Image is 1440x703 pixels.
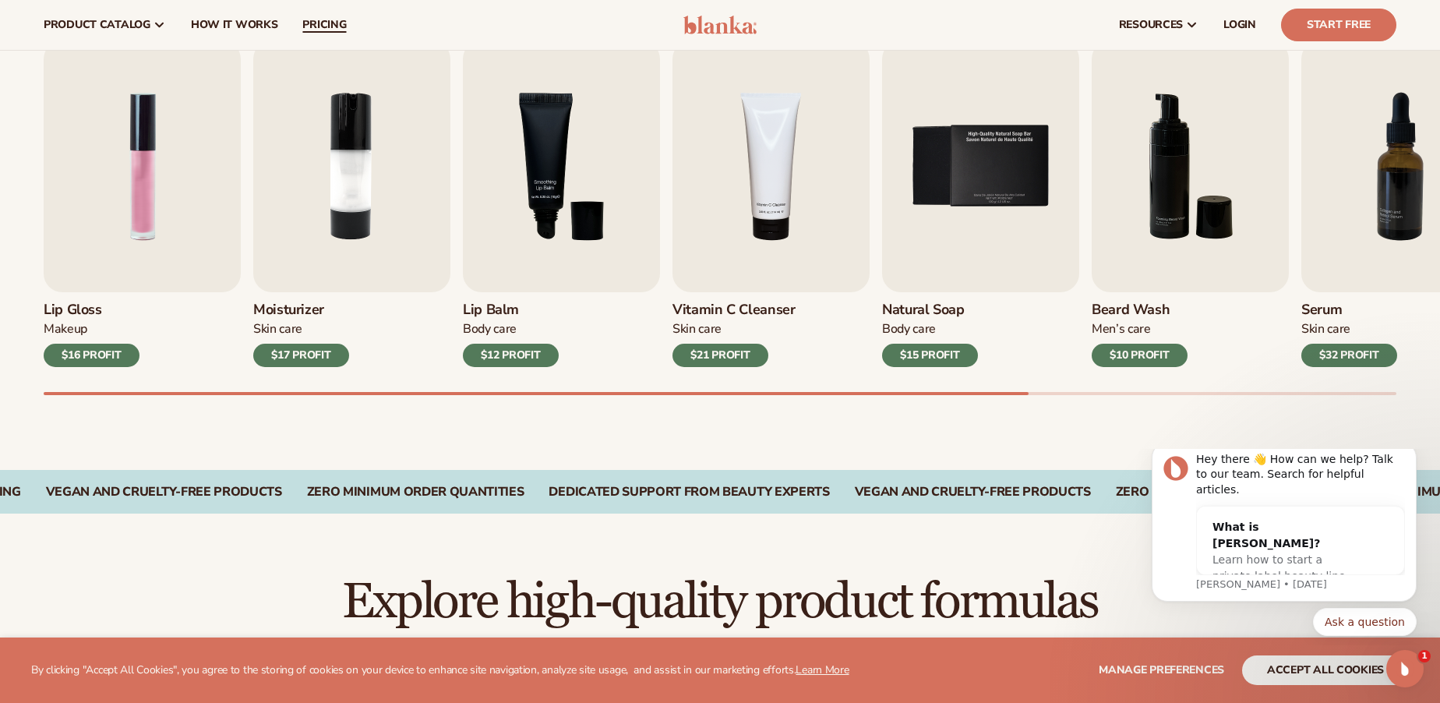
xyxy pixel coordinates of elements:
button: accept all cookies [1242,655,1409,685]
div: VEGAN AND CRUELTY-FREE PRODUCTS [46,485,282,500]
span: Learn how to start a private label beauty line with [PERSON_NAME] [84,104,217,150]
img: Profile image for Lee [35,7,60,32]
a: 2 / 9 [253,41,450,367]
div: $12 PROFIT [463,344,559,367]
p: By clicking "Accept All Cookies", you agree to the storing of cookies on your device to enhance s... [31,664,849,677]
a: 5 / 9 [882,41,1079,367]
h3: Lip Gloss [44,302,139,319]
button: Quick reply: Ask a question [185,159,288,187]
img: logo [683,16,757,34]
div: $32 PROFIT [1301,344,1397,367]
p: Message from Lee, sent 3d ago [68,129,277,143]
div: DEDICATED SUPPORT FROM BEAUTY EXPERTS [549,485,829,500]
div: Men’s Care [1092,321,1188,337]
h3: Moisturizer [253,302,349,319]
div: Quick reply options [23,159,288,187]
a: 1 / 9 [44,41,241,367]
h3: Beard Wash [1092,302,1188,319]
iframe: Intercom notifications message [1128,449,1440,645]
div: Makeup [44,321,139,337]
h2: Explore high-quality product formulas [44,576,1396,628]
div: $21 PROFIT [672,344,768,367]
div: $17 PROFIT [253,344,349,367]
div: Zero Minimum Order QuantitieS [1116,485,1333,500]
span: product catalog [44,19,150,31]
div: Body Care [882,321,978,337]
div: Message content [68,3,277,126]
div: What is [PERSON_NAME]? [84,70,229,103]
div: Body Care [463,321,559,337]
div: $10 PROFIT [1092,344,1188,367]
div: Skin Care [672,321,796,337]
div: ZERO MINIMUM ORDER QUANTITIES [307,485,524,500]
span: resources [1119,19,1183,31]
h3: Lip Balm [463,302,559,319]
span: Manage preferences [1099,662,1224,677]
div: Skin Care [1301,321,1397,337]
span: How It Works [191,19,278,31]
button: Manage preferences [1099,655,1224,685]
div: What is [PERSON_NAME]?Learn how to start a private label beauty line with [PERSON_NAME] [69,58,245,164]
div: Skin Care [253,321,349,337]
span: LOGIN [1223,19,1256,31]
span: 1 [1418,650,1431,662]
div: Vegan and Cruelty-Free Products [855,485,1091,500]
div: Hey there 👋 How can we help? Talk to our team. Search for helpful articles. [68,3,277,49]
h3: Vitamin C Cleanser [672,302,796,319]
iframe: Intercom live chat [1386,650,1424,687]
h3: Serum [1301,302,1397,319]
a: Learn More [796,662,849,677]
div: $15 PROFIT [882,344,978,367]
a: Start Free [1281,9,1396,41]
span: pricing [302,19,346,31]
a: 6 / 9 [1092,41,1289,367]
div: $16 PROFIT [44,344,139,367]
a: 3 / 9 [463,41,660,367]
h3: Natural Soap [882,302,978,319]
a: 4 / 9 [672,41,870,367]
